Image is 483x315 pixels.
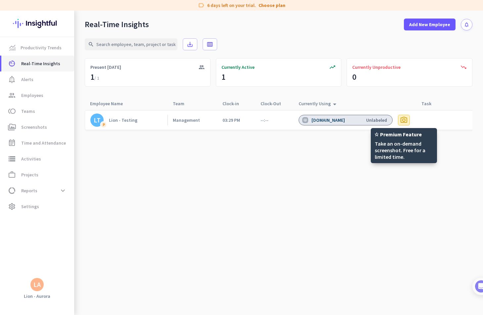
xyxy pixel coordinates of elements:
button: save_alt [183,38,197,50]
a: Choose plan [259,2,285,9]
div: It's time to add your employees! This is crucial since Insightful will start collecting their act... [25,126,115,154]
i: av_timer [8,60,16,67]
i: perm_media [8,123,16,131]
i: label [198,2,205,9]
button: Add New Employee [404,19,456,30]
div: Initial tracking settings and how to edit them [25,191,112,204]
button: calendar_view_week [203,38,217,50]
a: av_timerReal-Time Insights [1,56,74,71]
div: LA [33,281,41,288]
div: Real-Time Insights [85,20,149,29]
button: Help [66,206,99,233]
a: perm_mediaScreenshots [1,119,74,135]
div: 0 [352,72,356,82]
div: You're just a few steps away from completing the essential app setup [9,49,123,65]
span: / 1 [94,75,99,81]
i: notifications [464,22,469,27]
i: trending_down [460,64,467,70]
span: Time and Attendance [21,139,66,147]
div: [PERSON_NAME] from Insightful [37,71,109,78]
div: Currently Using [299,99,339,108]
span: Present [DATE] [90,64,121,70]
div: Employee Name [90,99,131,108]
span: Messages [38,223,61,228]
span: Home [10,223,23,228]
a: data_usageReportsexpand_more [1,183,74,199]
div: Add employees [25,115,112,122]
i: trending_up [329,64,336,70]
i: notification_important [8,75,16,83]
span: Employees [21,91,43,99]
i: work_outline [8,171,16,179]
input: Search employee, team, project or task [85,38,177,50]
span: Productivity Trends [21,44,62,52]
div: 1Add employees [12,113,120,123]
span: Reports [21,187,37,195]
app-real-time-attendance-cell: 03:29 PM [222,117,240,123]
i: toll [8,107,16,115]
div: Clock-in [222,99,247,108]
button: expand_more [57,185,69,197]
div: Lion - Testing [109,117,137,123]
img: menu-item [9,45,15,51]
i: settings [8,202,16,210]
span: Projects [21,171,38,179]
button: Add your employees [25,159,89,172]
i: event_note [8,139,16,147]
div: Unlabeled [366,117,387,123]
i: group [198,64,205,70]
span: Currently Active [221,64,255,70]
span: Tasks [109,223,123,228]
img: universal-app-icon.svg [302,117,308,123]
span: Add New Employee [409,21,450,28]
div: Task [421,99,439,108]
div: Team [173,99,192,108]
a: menu-itemProductivity Trends [1,40,74,56]
p: 4 steps [7,87,24,94]
i: arrow_drop_up [331,100,339,108]
div: 🎊 Welcome to Insightful! 🎊 [9,25,123,49]
i: search [88,41,94,47]
span: Activities [21,155,41,163]
a: notification_importantAlerts [1,71,74,87]
button: notifications [461,19,472,30]
i: storage [8,155,16,163]
span: Teams [21,107,35,115]
h1: Tasks [56,3,77,14]
span: Settings [21,202,39,210]
div: Clock-Out [261,99,289,108]
p: About 10 minutes [84,87,126,94]
span: photo_camera [400,116,408,124]
button: Tasks [99,206,132,233]
a: Management [173,117,217,123]
a: LTPLion - Testing [90,113,168,127]
a: tollTeams [1,103,74,119]
i: data_usage [8,187,16,195]
span: Currently Unproductive [352,64,401,70]
div: LT [94,117,101,123]
app-real-time-attendance-cell: --:-- [261,117,268,123]
a: groupEmployees [1,87,74,103]
span: Screenshots [21,123,47,131]
img: Insightful logo [13,11,61,36]
div: 1 [90,72,99,82]
span: Alerts [21,75,33,83]
i: group [8,91,16,99]
i: calendar_view_week [207,41,213,48]
button: Messages [33,206,66,233]
a: settingsSettings [1,199,74,214]
img: Profile image for Tamara [24,69,34,80]
span: Help [77,223,88,228]
div: Close [116,3,128,15]
div: Management [173,117,200,123]
a: storageActivities [1,151,74,167]
a: event_noteTime and Attendance [1,135,74,151]
div: 2Initial tracking settings and how to edit them [12,188,120,204]
i: save_alt [187,41,193,48]
div: P [100,121,107,128]
div: [DOMAIN_NAME] [312,117,346,123]
a: work_outlineProjects [1,167,74,183]
span: Real-Time Insights [21,60,60,67]
div: 1 [221,72,225,82]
